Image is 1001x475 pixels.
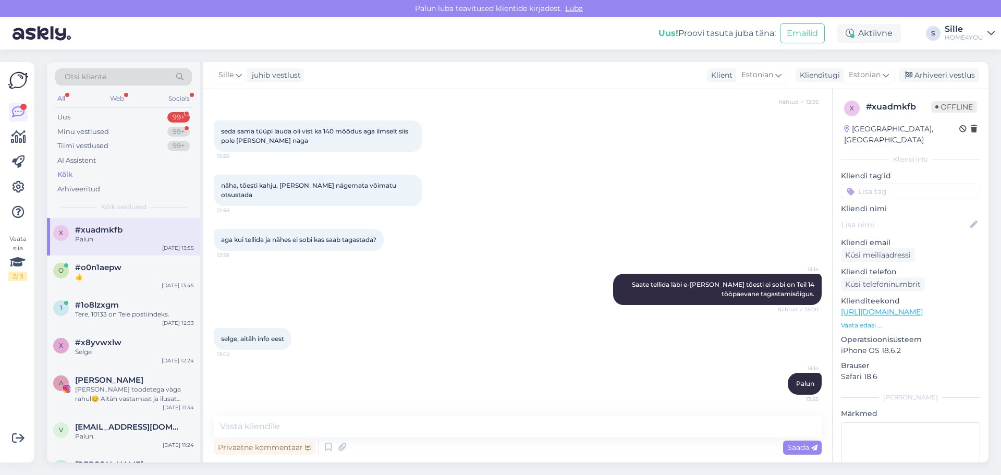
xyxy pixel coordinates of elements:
[841,237,980,248] p: Kliendi email
[162,319,194,327] div: [DATE] 12:33
[841,307,923,316] a: [URL][DOMAIN_NAME]
[841,345,980,356] p: iPhone OS 18.6.2
[945,25,995,42] a: SilleHOME4YOU
[841,203,980,214] p: Kliendi nimi
[844,124,959,145] div: [GEOGRAPHIC_DATA], [GEOGRAPHIC_DATA]
[931,101,977,113] span: Offline
[59,379,64,387] span: A
[221,127,410,144] span: seda sama tüüpi lauda oli vist ka 140 mõõdus aga ilmselt siis pole [PERSON_NAME] näga
[8,234,27,281] div: Vaata siia
[849,69,881,81] span: Estonian
[167,112,190,123] div: 99+
[221,335,284,343] span: selge, aitäh info eest
[945,25,983,33] div: Sille
[778,98,819,106] span: Nähtud ✓ 12:56
[221,181,398,199] span: näha, tõesti kahju, [PERSON_NAME] nägemata võimatu otsustada
[167,127,190,137] div: 99+
[108,92,126,105] div: Web
[75,235,194,244] div: Palun
[658,28,678,38] b: Uus!
[60,304,62,312] span: 1
[841,184,980,199] input: Lisa tag
[75,300,119,310] span: #1o8lzxgm
[217,251,256,259] span: 12:59
[779,265,819,273] span: Sille
[57,169,72,180] div: Kõik
[841,248,915,262] div: Küsi meiliaadressi
[780,23,825,43] button: Emailid
[163,404,194,411] div: [DATE] 11:34
[899,68,979,82] div: Arhiveeri vestlus
[75,225,123,235] span: #xuadmkfb
[841,408,980,419] p: Märkmed
[59,426,63,434] span: v
[632,281,816,298] span: Saate tellida läbi e-[PERSON_NAME] tõesti ei sobi on Teil 14 tööpäevane tagastamisõigus.
[57,112,70,123] div: Uus
[166,92,192,105] div: Socials
[75,422,184,432] span: virgevarilepp@gmail.com
[217,350,256,358] span: 13:02
[75,375,143,385] span: Annabel Trifanov
[75,272,194,282] div: 👍
[217,152,256,160] span: 12:58
[163,441,194,449] div: [DATE] 11:24
[741,69,773,81] span: Estonian
[248,70,301,81] div: juhib vestlust
[866,101,931,113] div: # xuadmkfb
[777,306,819,313] span: Nähtud ✓ 13:00
[75,460,143,469] span: Sten Märtson
[562,4,586,13] span: Luba
[58,266,64,274] span: o
[218,69,234,81] span: Sille
[217,206,256,214] span: 12:58
[8,272,27,281] div: 2 / 3
[162,357,194,364] div: [DATE] 12:24
[841,321,980,330] p: Vaata edasi ...
[162,244,194,252] div: [DATE] 13:55
[75,263,121,272] span: #o0n1aepw
[707,70,733,81] div: Klient
[214,441,315,455] div: Privaatne kommentaar
[841,277,925,291] div: Küsi telefoninumbrit
[841,219,968,230] input: Lisa nimi
[167,141,190,151] div: 99+
[221,236,376,243] span: aga kui tellida ja nähes ei sobi kas saab tagastada?
[841,334,980,345] p: Operatsioonisüsteem
[8,70,28,90] img: Askly Logo
[796,380,814,387] span: Palun
[75,310,194,319] div: Tere, 10133 on Teie postiindeks.
[841,360,980,371] p: Brauser
[841,393,980,402] div: [PERSON_NAME]
[658,27,776,40] div: Proovi tasuta juba täna:
[65,71,106,82] span: Otsi kliente
[841,170,980,181] p: Kliendi tag'id
[926,26,941,41] div: S
[101,202,147,212] span: Kõik vestlused
[57,184,100,194] div: Arhiveeritud
[779,364,819,372] span: Sille
[787,443,817,452] span: Saada
[57,127,109,137] div: Minu vestlused
[55,92,67,105] div: All
[841,296,980,307] p: Klienditeekond
[59,342,63,349] span: x
[837,24,901,43] div: Aktiivne
[779,395,819,403] span: 13:55
[841,266,980,277] p: Kliendi telefon
[75,432,194,441] div: Palun.
[75,385,194,404] div: [PERSON_NAME] toodetega väga rahul😊 Aitäh vastamast ja ilusat päeva jätku!☀️
[57,141,108,151] div: Tiimi vestlused
[75,338,121,347] span: #x8yvwxlw
[57,155,96,166] div: AI Assistent
[841,371,980,382] p: Safari 18.6
[850,104,854,112] span: x
[841,155,980,164] div: Kliendi info
[796,70,840,81] div: Klienditugi
[59,229,63,237] span: x
[945,33,983,42] div: HOME4YOU
[75,347,194,357] div: Selge
[162,282,194,289] div: [DATE] 13:45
